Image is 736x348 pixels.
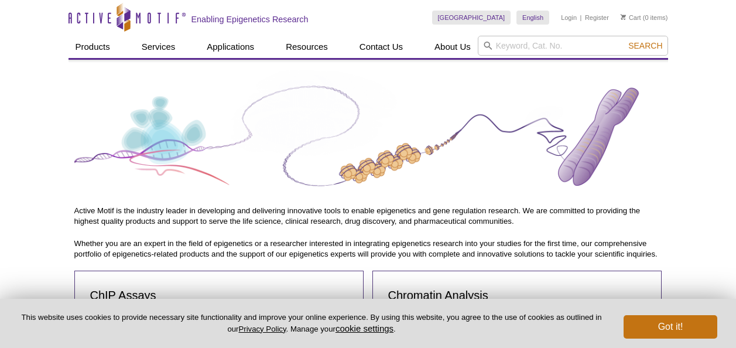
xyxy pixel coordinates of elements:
[352,36,410,58] a: Contact Us
[625,40,666,51] button: Search
[69,36,117,58] a: Products
[74,238,662,260] p: Whether you are an expert in the field of epigenetics or a researcher interested in integrating e...
[336,323,393,333] button: cookie settings
[561,13,577,22] a: Login
[90,289,156,302] span: ChIP Assays
[624,315,717,339] button: Got it!
[516,11,549,25] a: English
[74,70,662,203] img: Product Guide
[200,36,261,58] a: Applications
[621,14,626,20] img: Your Cart
[580,11,582,25] li: |
[478,36,668,56] input: Keyword, Cat. No.
[585,13,609,22] a: Register
[191,14,309,25] h2: Enabling Epigenetics Research
[696,308,724,336] iframe: Intercom live chat
[19,312,604,335] p: This website uses cookies to provide necessary site functionality and improve your online experie...
[621,13,641,22] a: Cart
[427,36,478,58] a: About Us
[279,36,335,58] a: Resources
[135,36,183,58] a: Services
[628,41,662,50] span: Search
[87,283,160,308] a: ChIP Assays
[432,11,511,25] a: [GEOGRAPHIC_DATA]
[238,325,286,333] a: Privacy Policy
[74,206,662,227] p: Active Motif is the industry leader in developing and delivering innovative tools to enable epige...
[621,11,668,25] li: (0 items)
[385,283,492,308] a: Chromatin Analysis
[388,289,488,302] span: Chromatin Analysis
